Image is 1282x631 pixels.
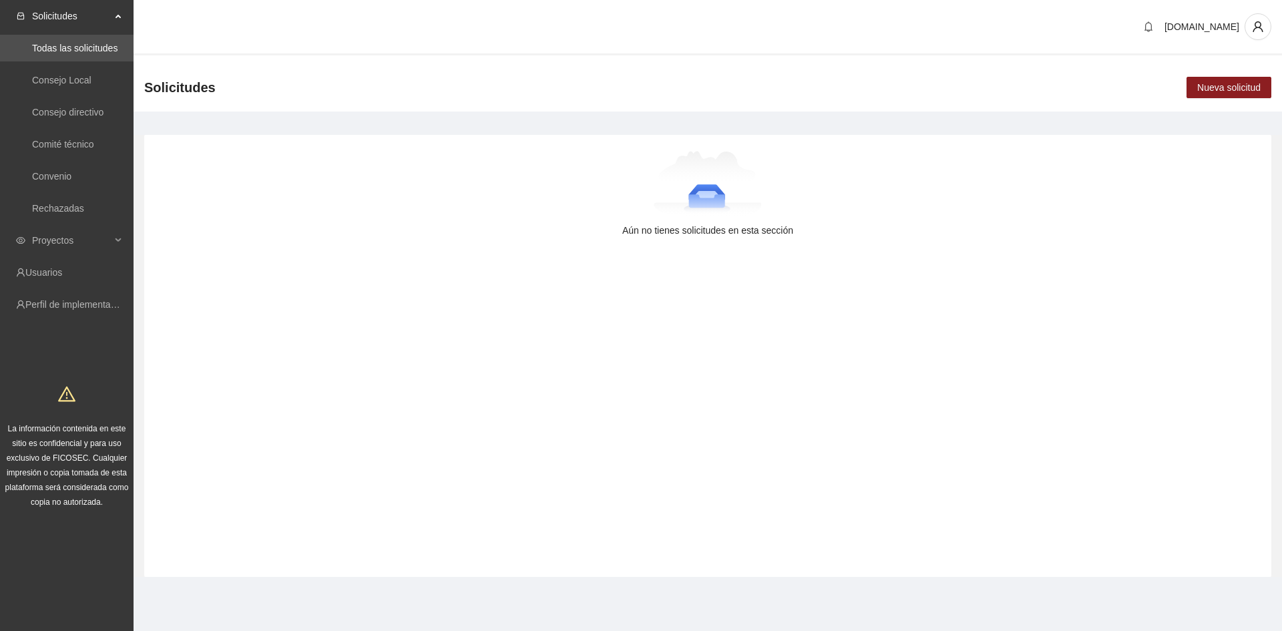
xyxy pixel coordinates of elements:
a: Convenio [32,171,71,182]
div: Aún no tienes solicitudes en esta sección [166,223,1250,238]
span: eye [16,236,25,245]
a: Todas las solicitudes [32,43,118,53]
a: Usuarios [25,267,62,278]
button: bell [1138,16,1159,37]
img: Aún no tienes solicitudes en esta sección [654,151,763,218]
span: user [1245,21,1271,33]
span: La información contenida en este sitio es confidencial y para uso exclusivo de FICOSEC. Cualquier... [5,424,129,507]
a: Consejo directivo [32,107,103,118]
span: bell [1138,21,1158,32]
span: warning [58,385,75,403]
button: user [1245,13,1271,40]
a: Comité técnico [32,139,94,150]
span: Solicitudes [144,77,216,98]
a: Perfil de implementadora [25,299,130,310]
span: inbox [16,11,25,21]
a: Consejo Local [32,75,91,85]
span: Solicitudes [32,3,111,29]
span: [DOMAIN_NAME] [1164,21,1239,32]
button: Nueva solicitud [1187,77,1271,98]
span: Nueva solicitud [1197,80,1261,95]
span: Proyectos [32,227,111,254]
a: Rechazadas [32,203,84,214]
